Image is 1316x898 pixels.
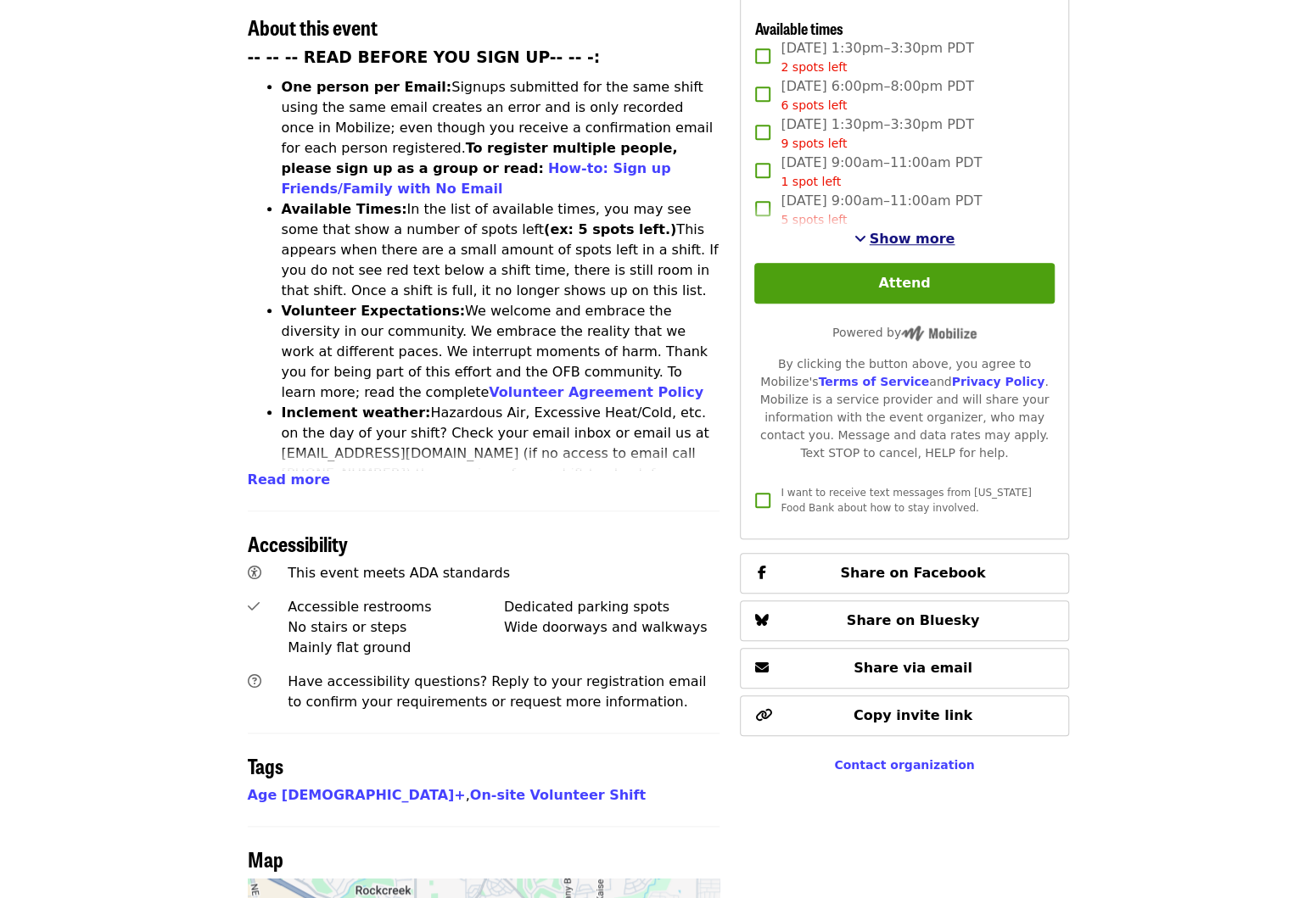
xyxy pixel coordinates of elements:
div: Mainly flat ground [288,638,504,658]
span: Available times [754,17,843,39]
strong: Volunteer Expectations: [282,303,466,319]
strong: -- -- -- READ BEFORE YOU SIGN UP-- -- -: [248,48,601,66]
span: Have accessibility questions? Reply to your registration email to confirm your requirements or re... [288,673,706,710]
li: We welcome and embrace the diversity in our community. We embrace the reality that we work at dif... [282,301,720,403]
span: Read more [248,471,330,488]
div: By clicking the button above, you agree to Mobilize's and . Mobilize is a service provider and wi... [754,355,1054,462]
a: Privacy Policy [951,375,1044,388]
span: This event meets ADA standards [288,565,510,581]
span: About this event [248,12,378,42]
i: universal-access icon [248,565,261,581]
span: [DATE] 1:30pm–3:30pm PDT [781,114,973,153]
button: Share on Facebook [740,553,1068,594]
div: Wide doorways and walkways [504,617,720,638]
span: Map [248,844,283,873]
div: Dedicated parking spots [504,597,720,617]
strong: Available Times: [282,201,407,217]
span: [DATE] 1:30pm–3:30pm PDT [781,38,973,76]
span: 6 spots left [781,98,847,112]
a: Volunteer Agreement Policy [489,384,703,400]
span: Accessibility [248,528,348,558]
a: How-to: Sign up Friends/Family with No Email [282,160,671,197]
a: On-site Volunteer Shift [470,787,646,803]
span: [DATE] 9:00am–11:00am PDT [781,153,982,191]
button: See more timeslots [854,229,955,249]
strong: (ex: 5 spots left.) [544,221,676,237]
button: Read more [248,470,330,490]
li: Hazardous Air, Excessive Heat/Cold, etc. on the day of your shift? Check your email inbox or emai... [282,403,720,505]
span: Share on Facebook [840,565,985,581]
a: Contact organization [834,758,974,772]
a: Age [DEMOGRAPHIC_DATA]+ [248,787,466,803]
span: , [248,787,470,803]
span: Share via email [854,660,972,676]
button: Attend [754,263,1054,304]
li: Signups submitted for the same shift using the same email creates an error and is only recorded o... [282,77,720,199]
img: Powered by Mobilize [901,326,977,341]
span: 2 spots left [781,60,847,74]
button: Share via email [740,648,1068,689]
span: Show more [870,231,955,247]
span: 9 spots left [781,137,847,150]
span: 5 spots left [781,213,847,226]
i: check icon [248,599,260,615]
span: Tags [248,750,283,780]
li: In the list of available times, you may see some that show a number of spots left This appears wh... [282,199,720,301]
span: 1 spot left [781,175,841,188]
span: Share on Bluesky [847,612,980,628]
button: Share on Bluesky [740,600,1068,641]
strong: Inclement weather: [282,404,431,421]
a: Terms of Service [818,375,929,388]
i: question-circle icon [248,673,261,689]
span: Copy invite link [854,707,972,723]
span: Powered by [832,326,977,339]
strong: To register multiple people, please sign up as a group or read: [282,140,678,176]
span: I want to receive text messages from [US_STATE] Food Bank about how to stay involved. [781,487,1031,514]
div: Accessible restrooms [288,597,504,617]
div: No stairs or steps [288,617,504,638]
span: [DATE] 6:00pm–8:00pm PDT [781,76,973,114]
strong: One person per Email: [282,79,452,95]
span: [DATE] 9:00am–11:00am PDT [781,191,982,229]
button: Copy invite link [740,695,1068,736]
